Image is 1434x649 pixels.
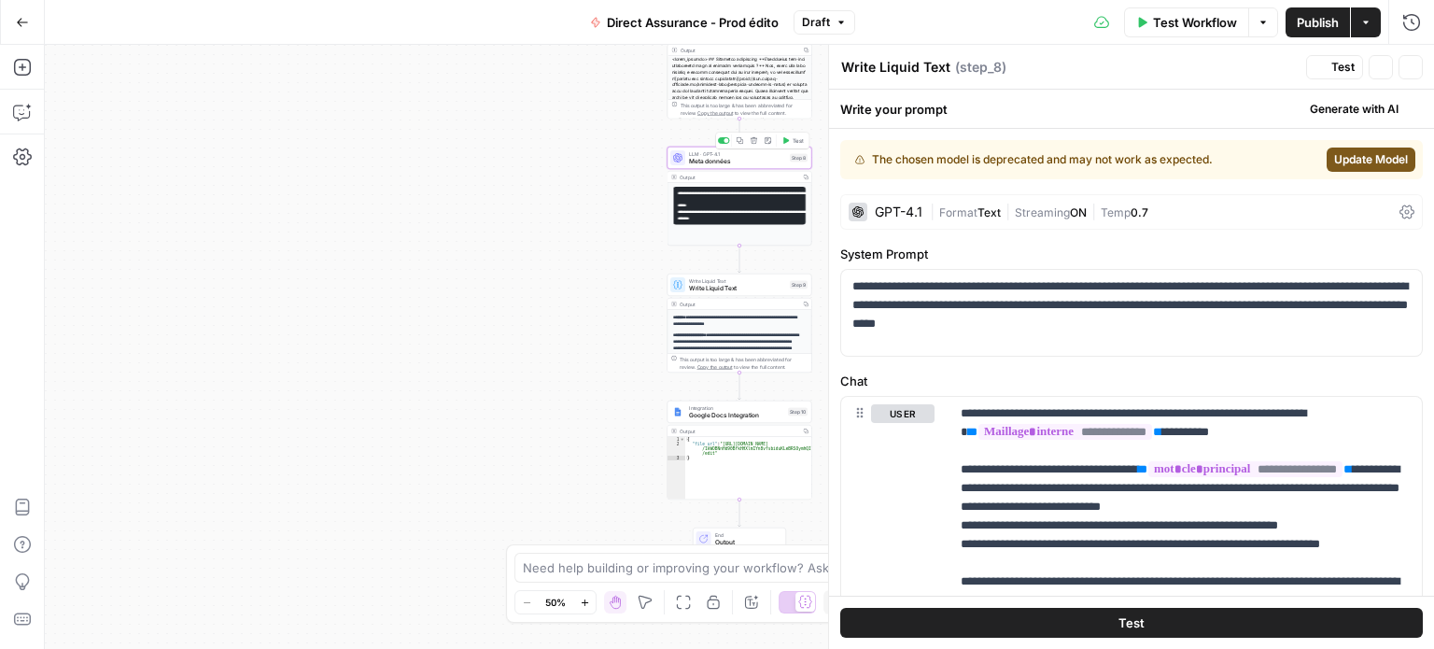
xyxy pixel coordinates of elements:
button: Direct Assurance - Prod édito [579,7,790,37]
span: Meta données [689,157,786,166]
span: Direct Assurance - Prod édito [607,13,779,32]
button: Update Model [1327,148,1415,172]
span: Toggle code folding, rows 1 through 3 [680,437,685,442]
button: user [871,404,935,423]
span: Format [939,205,977,219]
div: Output [680,174,797,181]
div: 1 [668,437,685,442]
label: System Prompt [840,245,1423,263]
span: Draft [802,14,830,31]
div: Output [680,47,797,54]
g: Edge from step_9 to step_10 [738,373,741,400]
span: Output [715,538,779,547]
div: Step 9 [790,281,808,289]
button: Publish [1286,7,1350,37]
div: <lorem_ipsumdo> ## Sitametco adipiscing **E’seddoeius tem-inci utlaboreetd magn al enimadm veniam... [668,56,811,157]
g: Edge from step_10 to end [738,500,741,527]
span: Copy the output [697,364,733,370]
span: Google Docs Integration [689,411,784,420]
span: Integration [689,404,784,412]
div: Write your prompt [829,90,1434,128]
img: Instagram%20post%20-%201%201.png [673,407,682,416]
button: Test [779,134,808,147]
div: The chosen model is deprecated and may not work as expected. [855,151,1266,168]
div: GPT-4.1 [875,205,922,219]
span: ON [1070,205,1087,219]
span: | [1001,202,1015,220]
div: Output [680,301,797,308]
g: Edge from step_8 to step_9 [738,246,741,273]
button: Test [1306,55,1363,79]
div: Step 8 [790,154,808,162]
span: Generate with AI [1310,101,1399,118]
div: Output<lorem_ipsumdo> ## Sitametco adipiscing **E’seddoeius tem-inci utlaboreetd magn al enimadm ... [668,20,812,119]
button: Test Workflow [1124,7,1248,37]
div: 3 [668,456,685,460]
button: Generate with AI [1286,97,1423,121]
textarea: Write Liquid Text [841,58,950,77]
span: Streaming [1015,205,1070,219]
div: IntegrationGoogle Docs IntegrationStep 10Output{ "file_url":"[URL][DOMAIN_NAME] /1kWOBNnHd90BfkHH... [668,401,812,500]
div: 2 [668,442,685,456]
label: Chat [840,372,1423,390]
span: LLM · GPT-4.1 [689,150,786,158]
span: | [930,202,939,220]
span: ( step_8 ) [955,58,1006,77]
span: Publish [1297,13,1339,32]
span: | [1087,202,1101,220]
button: Test [840,608,1423,638]
div: Step 10 [788,408,808,416]
span: Update Model [1334,151,1408,168]
span: End [715,531,779,539]
span: Test [1118,614,1145,632]
div: This output is too large & has been abbreviated for review. to view the full content. [680,102,808,117]
span: Copy the output [697,110,733,116]
span: Write Liquid Text [689,277,786,285]
span: Test Workflow [1153,13,1237,32]
span: 50% [545,595,566,610]
div: EndOutput [668,528,812,550]
span: Test [793,136,804,145]
button: Draft [794,10,855,35]
span: Test [1331,59,1355,76]
div: This output is too large & has been abbreviated for review. to view the full content. [680,356,808,371]
div: Output [680,428,797,435]
span: Text [977,205,1001,219]
span: 0.7 [1131,205,1148,219]
span: Temp [1101,205,1131,219]
span: Write Liquid Text [689,284,786,293]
